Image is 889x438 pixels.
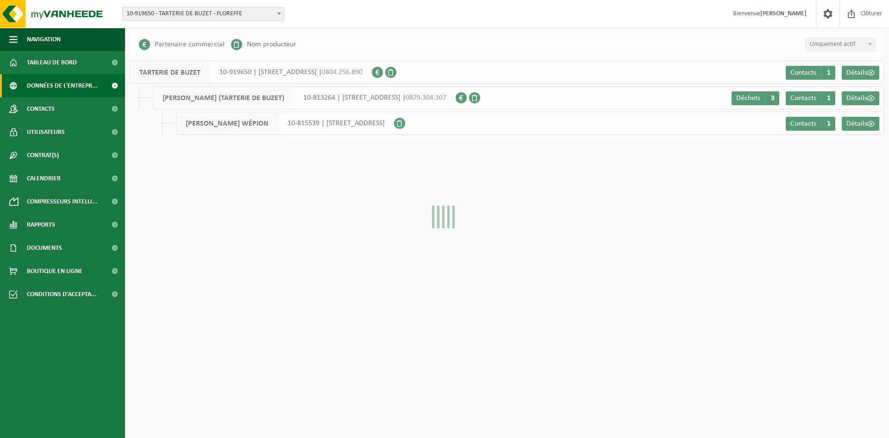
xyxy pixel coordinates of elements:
[736,95,760,102] span: Déchets
[122,7,284,21] span: 10-919650 - TARTERIE DE BUZET - FLOREFFE
[27,236,62,260] span: Documents
[842,117,879,131] a: Détails
[846,120,867,127] span: Détails
[27,167,61,190] span: Calendrier
[153,86,456,109] div: 10-813264 | [STREET_ADDRESS] |
[842,91,879,105] a: Détails
[846,69,867,76] span: Détails
[786,66,835,80] a: Contacts 1
[790,120,816,127] span: Contacts
[846,95,867,102] span: Détails
[153,87,294,109] span: [PERSON_NAME] (TARTERIE DE BUZET)
[27,283,97,306] span: Conditions d'accepta...
[123,7,284,20] span: 10-919650 - TARTERIE DE BUZET - FLOREFFE
[176,112,394,135] div: 10-815539 | [STREET_ADDRESS]
[27,97,55,121] span: Contacts
[842,66,879,80] a: Détails
[786,91,835,105] a: Contacts 1
[732,91,779,105] a: Déchets 3
[27,190,98,213] span: Compresseurs intelli...
[27,74,98,97] span: Données de l'entrepr...
[139,38,225,51] li: Partenaire commercial
[130,61,372,84] div: 10-919650 | [STREET_ADDRESS] |
[27,213,55,236] span: Rapports
[27,51,77,74] span: Tableau de bord
[786,117,835,131] a: Contacts 1
[231,38,296,51] li: Nom producteur
[790,69,816,76] span: Contacts
[130,61,210,83] span: TARTERIE DE BUZET
[760,10,807,17] strong: [PERSON_NAME]
[806,38,875,51] span: Uniquement actif
[821,66,835,80] span: 1
[406,94,446,102] span: 0879.304.307
[27,28,61,51] span: Navigation
[27,144,59,167] span: Contrat(s)
[821,91,835,105] span: 1
[322,69,363,76] span: 0804.256.890
[176,112,278,134] span: [PERSON_NAME] WÉPION
[765,91,779,105] span: 3
[821,117,835,131] span: 1
[27,260,82,283] span: Boutique en ligne
[27,121,65,144] span: Utilisateurs
[790,95,816,102] span: Contacts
